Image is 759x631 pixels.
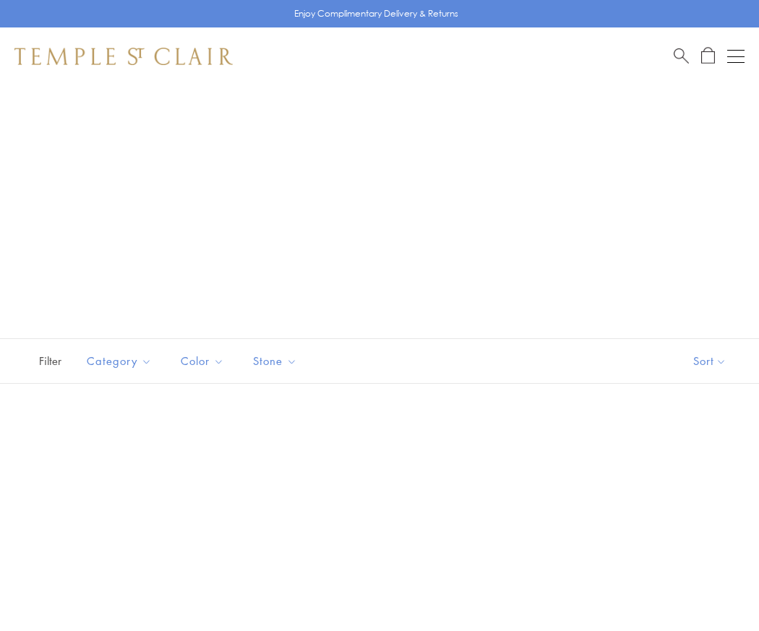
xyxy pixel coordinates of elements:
img: Temple St. Clair [14,48,233,65]
button: Stone [242,345,308,377]
button: Open navigation [727,48,745,65]
p: Enjoy Complimentary Delivery & Returns [294,7,458,21]
a: Search [674,47,689,65]
button: Color [170,345,235,377]
button: Show sort by [661,339,759,383]
button: Category [76,345,163,377]
span: Color [173,352,235,370]
a: Open Shopping Bag [701,47,715,65]
span: Stone [246,352,308,370]
span: Category [80,352,163,370]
